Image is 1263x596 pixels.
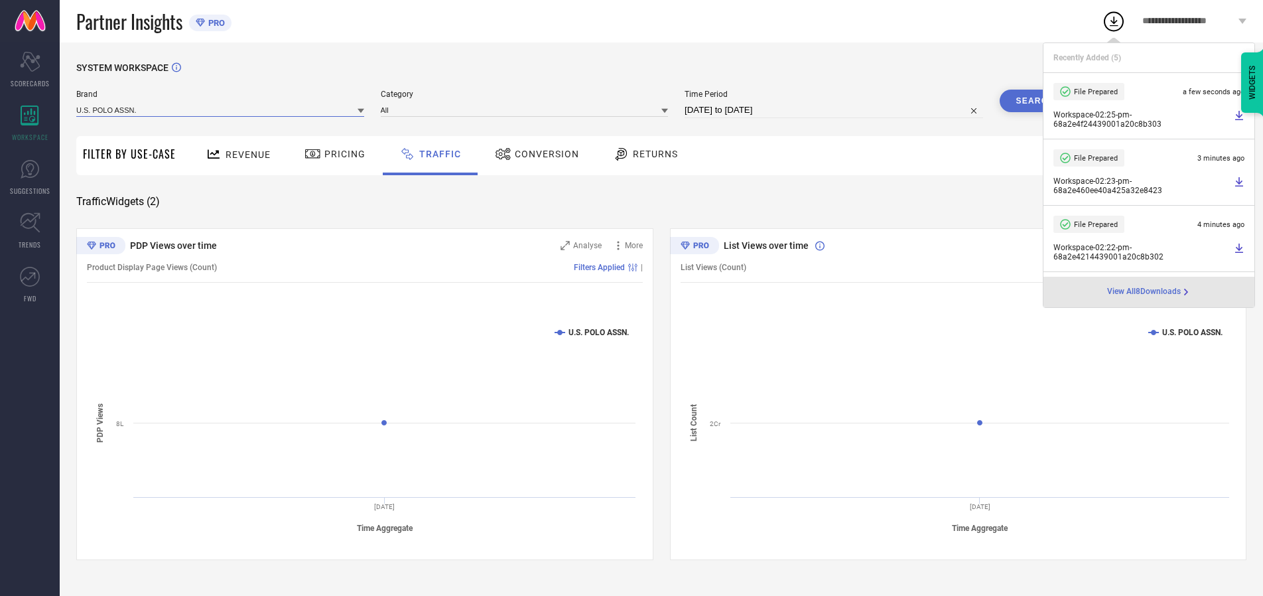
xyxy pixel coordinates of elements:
span: WORKSPACE [12,132,48,142]
div: Open download list [1102,9,1126,33]
span: Pricing [324,149,366,159]
span: a few seconds ago [1183,88,1244,96]
span: File Prepared [1074,220,1118,229]
text: U.S. POLO ASSN. [568,328,629,337]
span: Brand [76,90,364,99]
span: List Views over time [724,240,809,251]
text: 2Cr [710,420,721,427]
span: 4 minutes ago [1197,220,1244,229]
span: Conversion [515,149,579,159]
text: U.S. POLO ASSN. [1162,328,1223,337]
span: File Prepared [1074,88,1118,96]
span: Filter By Use-Case [83,146,176,162]
tspan: List Count [689,404,698,441]
text: [DATE] [970,503,990,510]
a: Download [1234,110,1244,129]
span: FWD [24,293,36,303]
span: Filters Applied [574,263,625,272]
span: Partner Insights [76,8,182,35]
a: View All8Downloads [1107,287,1191,297]
span: SCORECARDS [11,78,50,88]
span: | [641,263,643,272]
span: Recently Added ( 5 ) [1053,53,1121,62]
tspan: Time Aggregate [952,524,1008,533]
span: 3 minutes ago [1197,154,1244,163]
span: SYSTEM WORKSPACE [76,62,168,73]
span: Workspace - 02:25-pm - 68a2e4f24439001a20c8b303 [1053,110,1230,129]
span: PRO [205,18,225,28]
span: More [625,241,643,250]
span: SUGGESTIONS [10,186,50,196]
span: Category [381,90,669,99]
span: TRENDS [19,240,41,250]
input: Select time period [685,102,983,118]
span: Traffic [419,149,461,159]
a: Download [1234,243,1244,261]
tspan: PDP Views [96,404,105,443]
div: Open download page [1107,287,1191,297]
span: File Prepared [1074,154,1118,163]
svg: Zoom [561,241,570,250]
span: Returns [633,149,678,159]
span: PDP Views over time [130,240,217,251]
div: Premium [76,237,125,257]
span: Product Display Page Views (Count) [87,263,217,272]
span: Workspace - 02:22-pm - 68a2e4214439001a20c8b302 [1053,243,1230,261]
span: Revenue [226,149,271,160]
span: Time Period [685,90,983,99]
span: List Views (Count) [681,263,746,272]
button: Search [1000,90,1071,112]
tspan: Time Aggregate [357,524,413,533]
text: 8L [116,420,124,427]
span: Traffic Widgets ( 2 ) [76,195,160,208]
span: Analyse [573,241,602,250]
span: Workspace - 02:23-pm - 68a2e460ee40a425a32e8423 [1053,177,1230,195]
div: Premium [670,237,719,257]
a: Download [1234,177,1244,195]
span: View All 8 Downloads [1107,287,1181,297]
text: [DATE] [374,503,395,510]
